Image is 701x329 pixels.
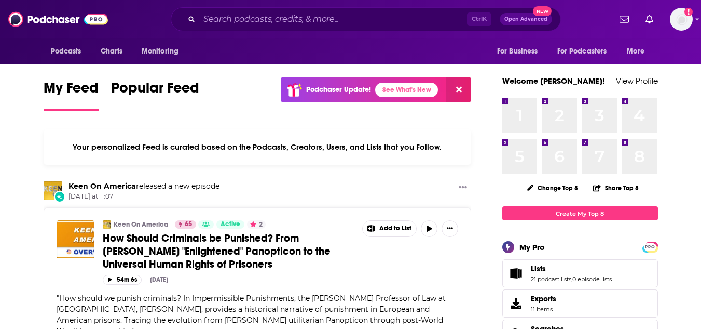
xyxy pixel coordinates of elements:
[506,266,527,281] a: Lists
[455,181,471,194] button: Show More Button
[8,9,108,29] img: Podchaser - Follow, Share and Rate Podcasts
[531,264,546,273] span: Lists
[670,8,693,31] img: User Profile
[497,44,538,59] span: For Business
[68,181,219,191] h3: released a new episode
[490,42,551,61] button: open menu
[221,219,240,230] span: Active
[103,232,355,271] a: How Should Criminals be Punished? From [PERSON_NAME] "Enlightened" Panopticon to the Universal Hu...
[531,264,612,273] a: Lists
[502,76,605,86] a: Welcome [PERSON_NAME]!
[51,44,81,59] span: Podcasts
[175,220,196,229] a: 65
[557,44,607,59] span: For Podcasters
[670,8,693,31] span: Logged in as megcassidy
[620,42,657,61] button: open menu
[134,42,192,61] button: open menu
[571,275,572,283] span: ,
[531,306,556,313] span: 11 items
[572,275,612,283] a: 0 episode lists
[615,10,633,28] a: Show notifications dropdown
[94,42,129,61] a: Charts
[306,85,371,94] p: Podchaser Update!
[114,220,168,229] a: Keen On America
[44,79,99,111] a: My Feed
[551,42,622,61] button: open menu
[531,294,556,304] span: Exports
[101,44,123,59] span: Charts
[519,242,545,252] div: My Pro
[111,79,199,111] a: Popular Feed
[502,289,658,318] a: Exports
[54,191,65,202] div: New Episode
[103,220,111,229] img: Keen On America
[641,10,657,28] a: Show notifications dropdown
[627,44,644,59] span: More
[111,79,199,103] span: Popular Feed
[44,129,472,165] div: Your personalized Feed is curated based on the Podcasts, Creators, Users, and Lists that you Follow.
[247,220,266,229] button: 2
[363,221,417,236] button: Show More Button
[68,181,136,191] a: Keen On America
[185,219,192,230] span: 65
[442,220,458,237] button: Show More Button
[520,181,585,194] button: Change Top 8
[531,275,571,283] a: 21 podcast lists
[142,44,178,59] span: Monitoring
[44,42,95,61] button: open menu
[44,181,62,200] img: Keen On America
[670,8,693,31] button: Show profile menu
[506,296,527,311] span: Exports
[500,13,552,25] button: Open AdvancedNew
[502,259,658,287] span: Lists
[644,243,656,251] span: PRO
[57,220,94,258] img: How Should Criminals be Punished? From Bentham's "Enlightened" Panopticon to the Universal Human ...
[44,79,99,103] span: My Feed
[644,243,656,251] a: PRO
[467,12,491,26] span: Ctrl K
[593,178,639,198] button: Share Top 8
[199,11,467,28] input: Search podcasts, credits, & more...
[103,275,142,285] button: 54m 6s
[103,232,331,271] span: How Should Criminals be Punished? From [PERSON_NAME] "Enlightened" Panopticon to the Universal Hu...
[171,7,561,31] div: Search podcasts, credits, & more...
[504,17,547,22] span: Open Advanced
[616,76,658,86] a: View Profile
[375,83,438,97] a: See What's New
[216,220,244,229] a: Active
[379,225,411,232] span: Add to List
[533,6,552,16] span: New
[150,276,168,283] div: [DATE]
[684,8,693,16] svg: Add a profile image
[68,192,219,201] span: [DATE] at 11:07
[502,206,658,220] a: Create My Top 8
